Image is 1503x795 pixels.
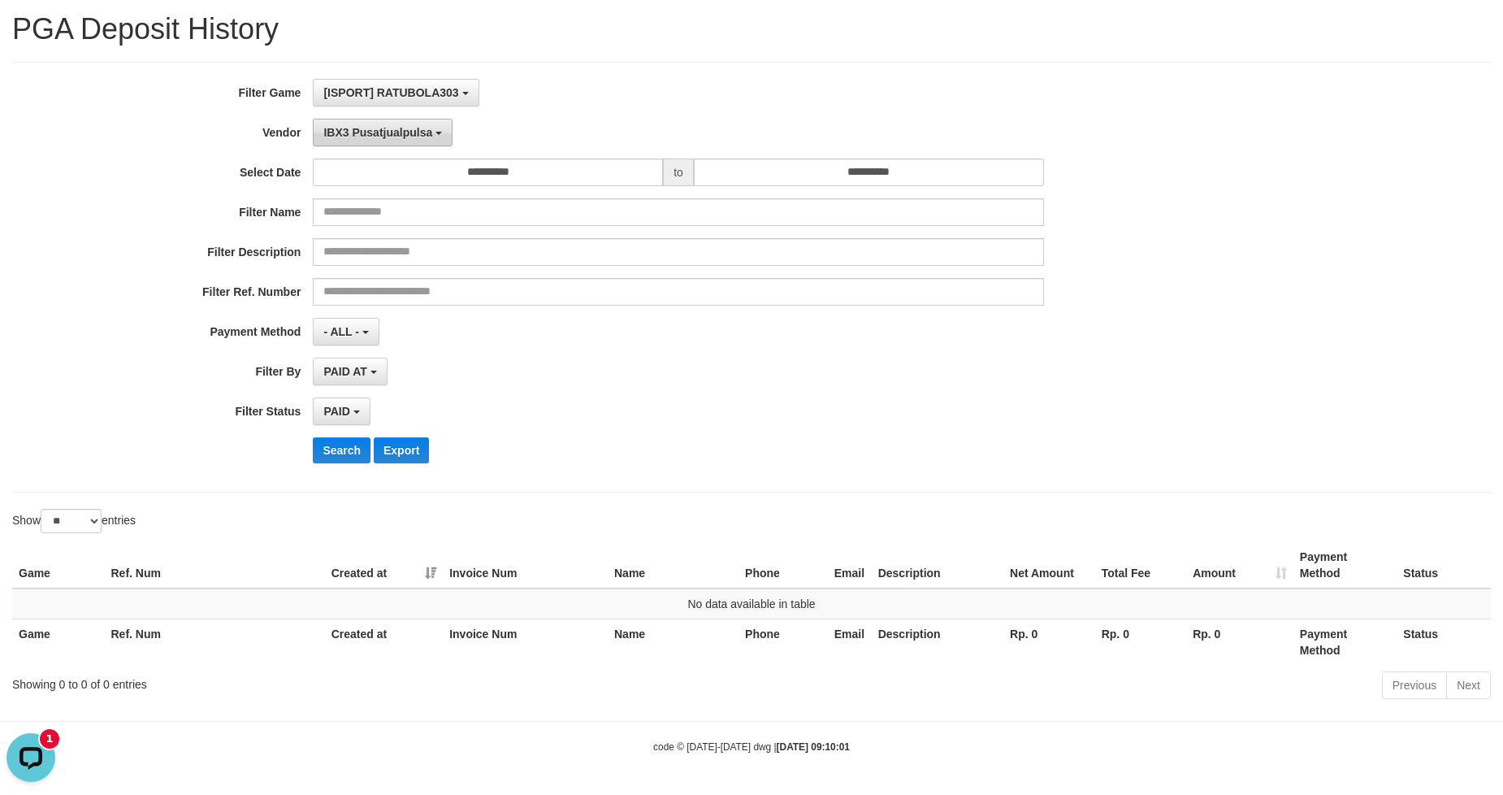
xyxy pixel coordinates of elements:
th: Phone [739,619,828,665]
th: Description [872,542,1003,589]
th: Created at: activate to sort column ascending [325,542,444,589]
a: Previous [1382,671,1447,699]
th: Invoice Num [443,619,608,665]
th: Game [12,542,105,589]
th: Name [608,542,739,589]
span: PAID [323,405,349,418]
th: Net Amount [1003,542,1095,589]
th: Rp. 0 [1095,619,1186,665]
th: Status [1397,542,1491,589]
button: Open LiveChat chat widget [6,7,55,55]
th: Ref. Num [105,542,325,589]
th: Created at [325,619,444,665]
button: PAID [313,397,370,425]
th: Payment Method [1293,619,1397,665]
th: Rp. 0 [1186,619,1293,665]
th: Phone [739,542,828,589]
button: [ISPORT] RATUBOLA303 [313,79,479,106]
small: code © [DATE]-[DATE] dwg | [653,741,850,753]
button: Search [313,437,370,463]
th: Amount: activate to sort column ascending [1186,542,1293,589]
th: Total Fee [1095,542,1186,589]
button: - ALL - [313,318,379,345]
th: Ref. Num [105,619,325,665]
th: Payment Method [1293,542,1397,589]
h1: PGA Deposit History [12,13,1491,46]
th: Description [872,619,1003,665]
a: Next [1446,671,1491,699]
select: Showentries [41,509,102,533]
span: - ALL - [323,325,359,338]
div: Showing 0 to 0 of 0 entries [12,670,614,693]
th: Name [608,619,739,665]
button: Export [374,437,429,463]
th: Email [828,542,872,589]
th: Game [12,619,105,665]
label: Show entries [12,509,136,533]
button: IBX3 Pusatjualpulsa [313,119,453,146]
span: PAID AT [323,365,366,378]
button: PAID AT [313,358,387,385]
th: Email [828,619,872,665]
th: Rp. 0 [1003,619,1095,665]
span: [ISPORT] RATUBOLA303 [323,86,458,99]
th: Status [1397,619,1491,665]
span: to [663,159,694,186]
td: No data available in table [12,589,1491,619]
div: New messages notification [40,2,59,22]
strong: [DATE] 09:10:01 [777,741,850,753]
span: IBX3 Pusatjualpulsa [323,126,432,139]
th: Invoice Num [443,542,608,589]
